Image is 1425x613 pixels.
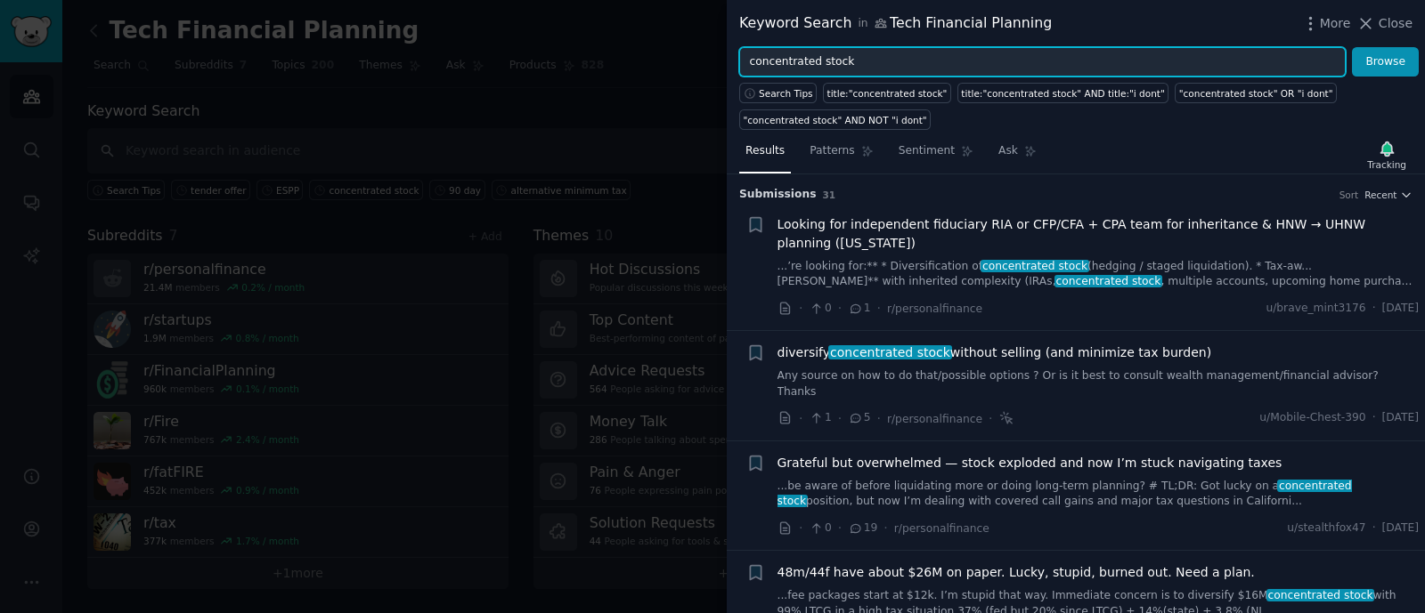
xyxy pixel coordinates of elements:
span: Submission s [739,187,817,203]
span: · [838,519,842,537]
span: · [799,409,802,428]
button: More [1301,14,1351,33]
a: Results [739,137,791,173]
span: · [1372,301,1376,317]
a: 48m/44f have about $26M on paper. Lucky, stupid, burned out. Need a plan. [778,563,1255,582]
span: diversify without selling (and minimize tax burden) [778,343,1212,362]
div: "concentrated stock" OR "i dont" [1179,87,1333,100]
span: · [838,409,842,428]
span: concentrated stock [1054,275,1162,287]
span: More [1320,14,1351,33]
span: u/Mobile-Chest-390 [1259,410,1365,426]
button: Recent [1364,189,1413,201]
span: [DATE] [1382,410,1419,426]
span: · [877,409,881,428]
span: 1 [809,410,831,426]
span: u/brave_mint3176 [1266,301,1365,317]
span: Results [745,143,785,159]
span: concentrated stock [828,345,951,359]
span: 19 [848,520,877,536]
a: Ask [992,137,1043,173]
span: u/stealthfox47 [1287,520,1365,536]
a: ...’re looking for:** * Diversification ofconcentrated stock(hedging / staged liquidation). * Tax... [778,259,1420,290]
span: r/personalfinance [894,522,989,535]
span: · [883,519,887,537]
span: Sentiment [899,143,955,159]
span: 0 [809,301,831,317]
span: Patterns [810,143,854,159]
a: Looking for independent fiduciary RIA or CFP/CFA + CPA team for inheritance & HNW → UHNW planning... [778,215,1420,253]
span: Recent [1364,189,1396,201]
a: Grateful but overwhelmed — stock exploded and now I’m stuck navigating taxes [778,454,1282,472]
a: "concentrated stock" OR "i dont" [1175,83,1337,103]
span: Ask [998,143,1018,159]
span: r/personalfinance [887,302,982,315]
a: "concentrated stock" AND NOT "i dont" [739,109,931,130]
span: · [1372,520,1376,536]
span: Search Tips [759,87,813,100]
a: Patterns [803,137,879,173]
span: · [838,299,842,318]
div: Tracking [1367,158,1406,171]
span: concentrated stock [1266,589,1374,601]
span: · [799,519,802,537]
span: Close [1379,14,1413,33]
button: Tracking [1361,136,1413,173]
div: Keyword Search Tech Financial Planning [739,12,1052,35]
span: r/personalfinance [887,413,982,425]
span: 0 [809,520,831,536]
span: 5 [848,410,870,426]
div: Sort [1339,189,1359,201]
div: title:"concentrated stock" [827,87,948,100]
span: concentrated stock [981,260,1088,272]
span: 31 [823,190,836,200]
span: [DATE] [1382,301,1419,317]
input: Try a keyword related to your business [739,47,1346,77]
a: Any source on how to do that/possible options ? Or is it best to consult wealth management/financ... [778,368,1420,399]
a: ...be aware of before liquidating more or doing long-term planning? # TL;DR: Got lucky on aconcen... [778,479,1420,510]
div: title:"concentrated stock" AND title:"i dont" [961,87,1164,100]
button: Browse [1352,47,1419,77]
span: · [989,409,992,428]
span: · [1372,410,1376,426]
span: in [858,16,867,32]
button: Close [1356,14,1413,33]
span: · [799,299,802,318]
span: [DATE] [1382,520,1419,536]
button: Search Tips [739,83,817,103]
div: "concentrated stock" AND NOT "i dont" [744,114,927,126]
a: diversifyconcentrated stockwithout selling (and minimize tax burden) [778,343,1212,362]
span: · [877,299,881,318]
span: 1 [848,301,870,317]
a: Sentiment [892,137,980,173]
a: title:"concentrated stock" [823,83,951,103]
a: title:"concentrated stock" AND title:"i dont" [957,83,1168,103]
